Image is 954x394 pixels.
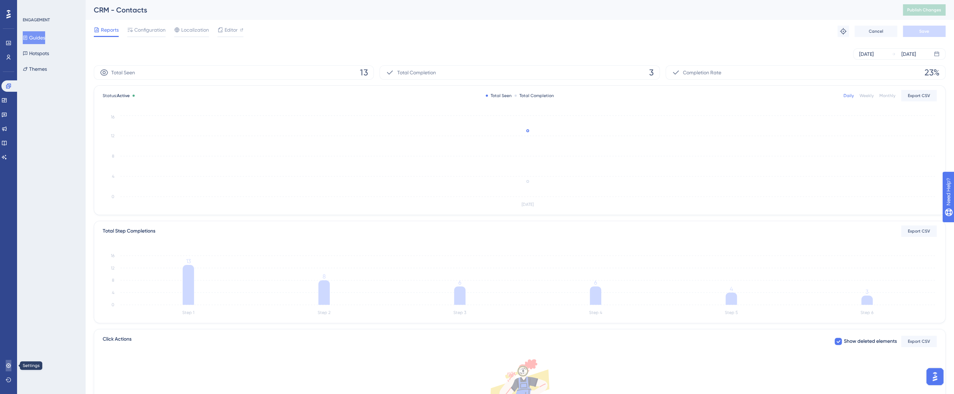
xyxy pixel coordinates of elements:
[908,339,930,344] span: Export CSV
[360,67,368,78] span: 13
[861,310,873,315] tspan: Step 6
[908,228,930,234] span: Export CSV
[649,67,654,78] span: 3
[23,17,50,23] div: ENGAGEMENT
[23,31,45,44] button: Guides
[919,28,929,34] span: Save
[134,26,166,34] span: Configuration
[458,279,461,286] tspan: 6
[589,310,602,315] tspan: Step 4
[112,302,114,307] tspan: 0
[181,26,209,34] span: Localization
[103,93,130,98] span: Status:
[924,366,945,387] iframe: UserGuiding AI Assistant Launcher
[901,336,937,347] button: Export CSV
[901,50,916,58] div: [DATE]
[908,93,930,98] span: Export CSV
[843,93,854,98] div: Daily
[925,67,939,78] span: 23%
[859,50,874,58] div: [DATE]
[112,174,114,179] tspan: 4
[730,286,733,292] tspan: 4
[23,63,47,75] button: Themes
[855,26,897,37] button: Cancel
[103,227,155,235] div: Total Step Completions
[907,7,941,13] span: Publish Changes
[683,68,721,77] span: Completion Rate
[94,5,885,15] div: CRM - Contacts
[111,68,135,77] span: Total Seen
[23,47,49,60] button: Hotspots
[101,26,119,34] span: Reports
[901,90,937,101] button: Export CSV
[844,337,897,346] span: Show deleted elements
[111,133,114,138] tspan: 12
[117,93,130,98] span: Active
[112,154,114,159] tspan: 8
[879,93,895,98] div: Monthly
[397,68,436,77] span: Total Completion
[182,310,194,315] tspan: Step 1
[111,115,114,119] tspan: 16
[901,225,937,237] button: Export CSV
[112,290,114,295] tspan: 4
[17,2,44,10] span: Need Help?
[186,258,191,265] tspan: 13
[903,4,945,16] button: Publish Changes
[866,288,868,295] tspan: 3
[111,266,114,271] tspan: 12
[486,93,512,98] div: Total Seen
[318,310,330,315] tspan: Step 2
[903,26,945,37] button: Save
[225,26,238,34] span: Editor
[522,202,534,207] tspan: [DATE]
[725,310,738,315] tspan: Step 5
[112,194,114,199] tspan: 0
[594,279,597,286] tspan: 6
[453,310,466,315] tspan: Step 3
[111,253,114,258] tspan: 16
[323,273,326,280] tspan: 8
[869,28,883,34] span: Cancel
[859,93,874,98] div: Weekly
[112,278,114,283] tspan: 8
[514,93,554,98] div: Total Completion
[103,335,131,348] span: Click Actions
